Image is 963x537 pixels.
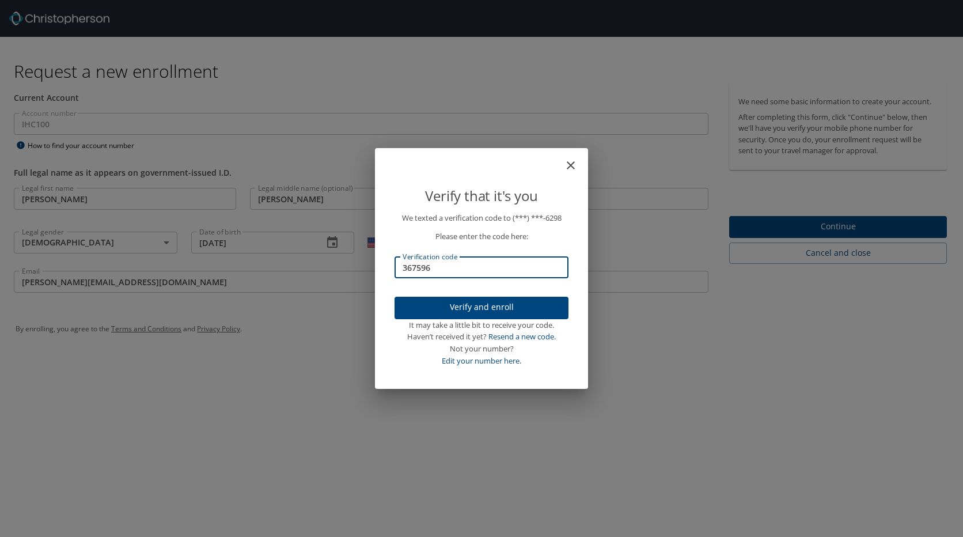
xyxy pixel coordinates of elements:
button: close [570,153,583,167]
div: Haven’t received it yet? [395,331,568,343]
a: Resend a new code. [488,331,556,342]
p: Verify that it's you [395,185,568,207]
p: We texted a verification code to (***) ***- 6298 [395,212,568,224]
span: Verify and enroll [404,300,559,315]
p: Please enter the code here: [395,230,568,243]
div: It may take a little bit to receive your code. [395,319,568,331]
button: Verify and enroll [395,297,568,319]
a: Edit your number here. [442,356,521,366]
div: Not your number? [395,343,568,355]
